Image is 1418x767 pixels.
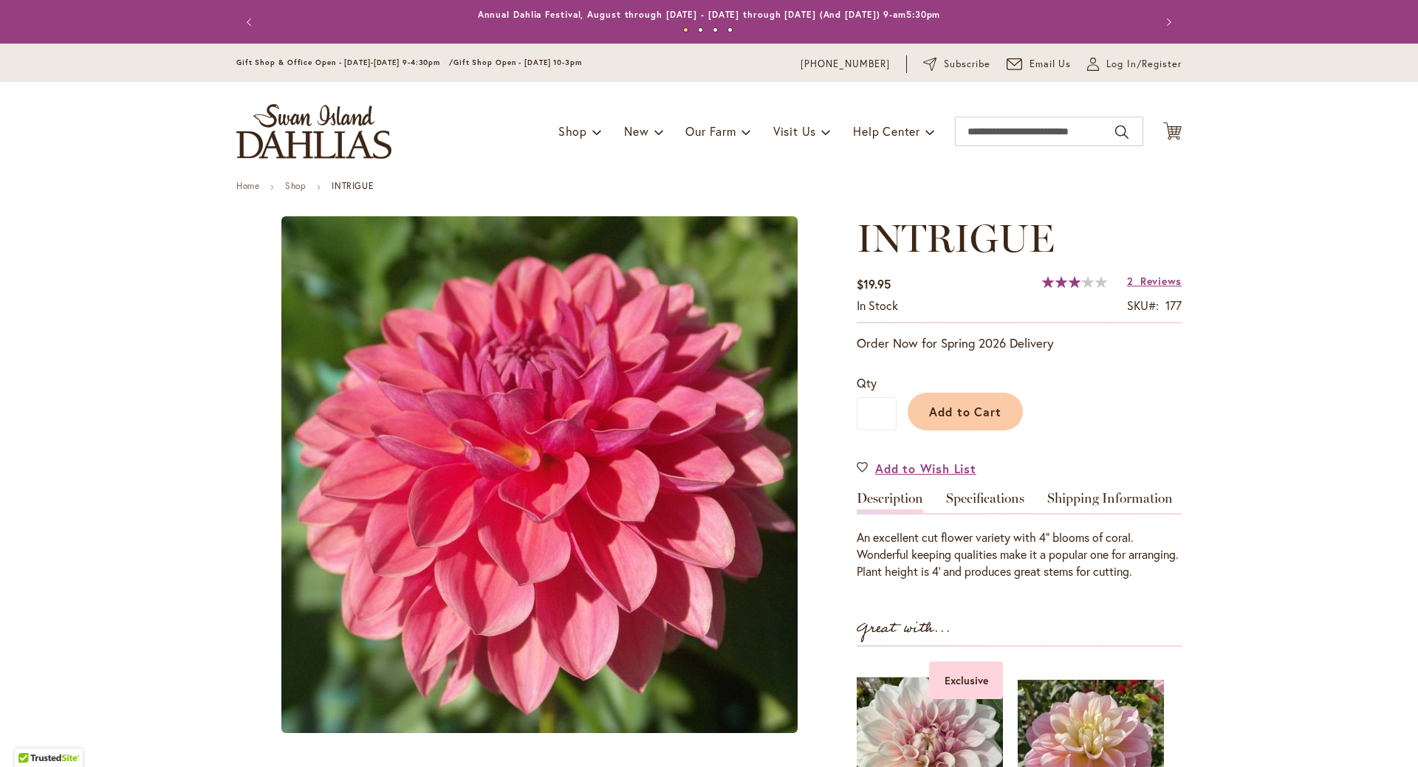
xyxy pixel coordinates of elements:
[713,27,718,32] button: 3 of 4
[685,123,736,139] span: Our Farm
[944,57,990,72] span: Subscribe
[1030,57,1072,72] span: Email Us
[285,180,306,191] a: Shop
[558,123,587,139] span: Shop
[236,180,259,191] a: Home
[1165,297,1182,314] div: 177
[1127,297,1159,313] strong: SKU
[236,58,453,67] span: Gift Shop & Office Open - [DATE]-[DATE] 9-4:30pm /
[1140,274,1182,288] span: Reviews
[624,123,648,139] span: New
[801,57,890,72] a: [PHONE_NUMBER]
[281,216,798,733] img: main product photo
[773,123,816,139] span: Visit Us
[875,460,976,477] span: Add to Wish List
[1047,492,1173,513] a: Shipping Information
[236,104,391,159] a: store logo
[857,276,891,292] span: $19.95
[857,492,923,513] a: Description
[929,661,1003,699] div: Exclusive
[478,9,941,20] a: Annual Dahlia Festival, August through [DATE] - [DATE] through [DATE] (And [DATE]) 9-am5:30pm
[857,375,877,391] span: Qty
[1087,57,1182,72] a: Log In/Register
[929,404,1002,419] span: Add to Cart
[1152,7,1182,37] button: Next
[857,460,976,477] a: Add to Wish List
[857,616,951,641] strong: Great with...
[683,27,688,32] button: 1 of 4
[698,27,703,32] button: 2 of 4
[1042,276,1107,288] div: 63%
[857,297,898,314] div: Availability
[1127,274,1134,288] span: 2
[923,57,990,72] a: Subscribe
[857,529,1182,580] div: An excellent cut flower variety with 4" blooms of coral. Wonderful keeping qualities make it a po...
[908,393,1023,430] button: Add to Cart
[727,27,733,32] button: 4 of 4
[857,334,1182,352] p: Order Now for Spring 2026 Delivery
[1127,274,1182,288] a: 2 Reviews
[857,492,1182,580] div: Detailed Product Info
[236,7,266,37] button: Previous
[857,215,1055,261] span: INTRIGUE
[453,58,582,67] span: Gift Shop Open - [DATE] 10-3pm
[853,123,920,139] span: Help Center
[1007,57,1072,72] a: Email Us
[857,297,898,313] span: In stock
[332,180,374,191] strong: INTRIGUE
[1106,57,1182,72] span: Log In/Register
[946,492,1024,513] a: Specifications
